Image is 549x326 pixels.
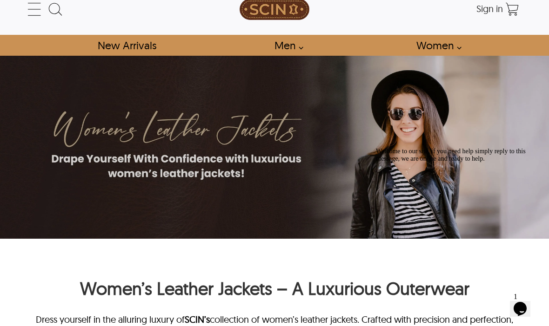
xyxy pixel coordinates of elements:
[264,35,308,56] a: shop men's leather jackets
[27,255,522,304] h1: Women’s Leather Jackets – A Luxurious Outerwear
[510,289,540,317] iframe: chat widget
[406,35,467,56] a: Shop Women Leather Jackets
[476,3,503,14] span: Sign in
[4,4,154,18] span: Welcome to our site, if you need help simply reply to this message, we are online and ready to help.
[4,4,171,19] div: Welcome to our site, if you need help simply reply to this message, we are online and ready to help.
[87,35,167,56] a: Shop New Arrivals
[372,144,540,284] iframe: chat widget
[185,313,210,325] a: SCIN’s
[476,6,503,13] a: Sign in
